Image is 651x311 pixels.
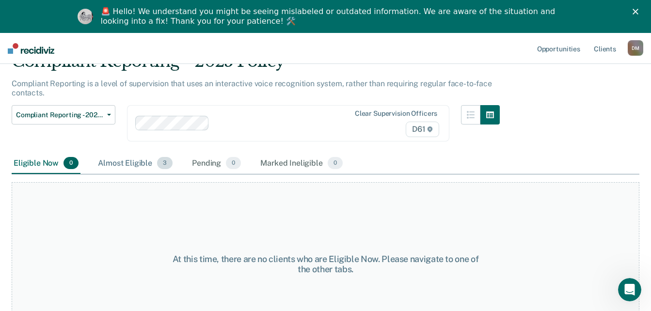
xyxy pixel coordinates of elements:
img: Recidiviz [8,43,54,54]
div: At this time, there are no clients who are Eligible Now. Please navigate to one of the other tabs. [169,254,482,275]
button: DM [628,40,643,56]
div: Compliant Reporting - 2025 Policy [12,51,500,79]
div: Close [633,9,642,15]
div: Almost Eligible3 [96,153,175,174]
span: D61 [406,122,439,137]
span: Compliant Reporting - 2025 Policy [16,111,103,119]
a: Opportunities [535,33,582,64]
iframe: Intercom live chat [618,278,641,301]
span: 0 [226,157,241,170]
div: Marked Ineligible0 [258,153,345,174]
div: Eligible Now0 [12,153,80,174]
span: 0 [64,157,79,170]
a: Clients [592,33,618,64]
button: Compliant Reporting - 2025 Policy [12,105,115,124]
span: 3 [157,157,173,170]
div: 🚨 Hello! We understand you might be seeing mislabeled or outdated information. We are aware of th... [101,7,558,26]
img: Profile image for Kim [78,9,93,24]
div: Pending0 [190,153,243,174]
div: D M [628,40,643,56]
div: Clear supervision officers [355,109,437,118]
p: Compliant Reporting is a level of supervision that uses an interactive voice recognition system, ... [12,79,492,97]
span: 0 [328,157,343,170]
